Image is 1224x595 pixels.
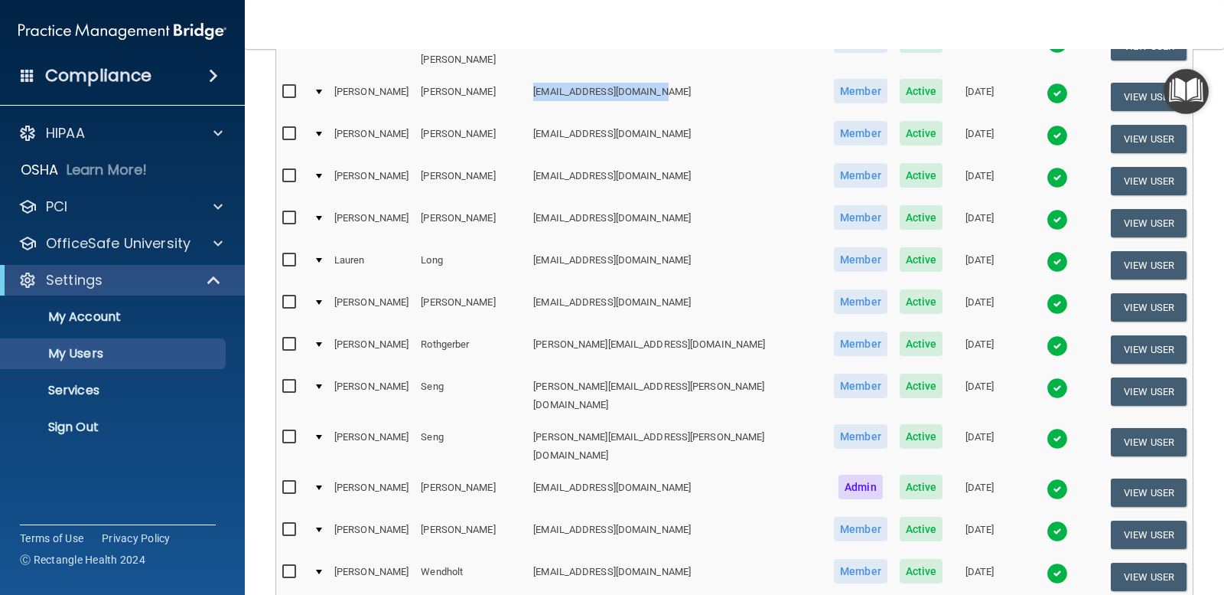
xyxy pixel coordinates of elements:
[527,118,828,160] td: [EMAIL_ADDRESS][DOMAIN_NAME]
[1047,167,1068,188] img: tick.e7d51cea.svg
[949,329,1010,371] td: [DATE]
[1047,251,1068,273] img: tick.e7d51cea.svg
[328,76,415,118] td: [PERSON_NAME]
[1111,167,1187,195] button: View User
[21,161,59,179] p: OSHA
[834,247,887,272] span: Member
[1047,125,1068,146] img: tick.e7d51cea.svg
[67,161,148,179] p: Learn More!
[527,421,828,472] td: [PERSON_NAME][EMAIL_ADDRESS][PERSON_NAME][DOMAIN_NAME]
[415,25,527,76] td: De La [PERSON_NAME]
[527,472,828,514] td: [EMAIL_ADDRESS][DOMAIN_NAME]
[834,517,887,541] span: Member
[527,244,828,286] td: [EMAIL_ADDRESS][DOMAIN_NAME]
[527,371,828,421] td: [PERSON_NAME][EMAIL_ADDRESS][PERSON_NAME][DOMAIN_NAME]
[1111,428,1187,456] button: View User
[527,160,828,202] td: [EMAIL_ADDRESS][DOMAIN_NAME]
[1111,293,1187,322] button: View User
[1111,563,1187,591] button: View User
[949,286,1010,329] td: [DATE]
[1111,378,1187,406] button: View User
[415,76,527,118] td: [PERSON_NAME]
[834,121,887,145] span: Member
[900,424,943,449] span: Active
[527,25,828,76] td: [EMAIL_ADDRESS][DOMAIN_NAME]
[1111,209,1187,237] button: View User
[1047,479,1068,500] img: tick.e7d51cea.svg
[1111,521,1187,549] button: View User
[415,329,527,371] td: Rothgerber
[527,329,828,371] td: [PERSON_NAME][EMAIL_ADDRESS][DOMAIN_NAME]
[900,205,943,230] span: Active
[46,198,67,216] p: PCI
[415,371,527,421] td: Seng
[328,329,415,371] td: [PERSON_NAME]
[328,421,415,472] td: [PERSON_NAME]
[328,371,415,421] td: [PERSON_NAME]
[328,25,415,76] td: [PERSON_NAME]
[834,424,887,449] span: Member
[949,371,1010,421] td: [DATE]
[834,374,887,398] span: Member
[415,202,527,244] td: [PERSON_NAME]
[1047,293,1068,315] img: tick.e7d51cea.svg
[18,124,223,142] a: HIPAA
[834,205,887,230] span: Member
[949,118,1010,160] td: [DATE]
[834,163,887,188] span: Member
[18,198,223,216] a: PCI
[1164,69,1209,114] button: Open Resource Center
[834,289,887,314] span: Member
[900,475,943,499] span: Active
[102,531,171,546] a: Privacy Policy
[415,286,527,329] td: [PERSON_NAME]
[900,247,943,272] span: Active
[415,472,527,514] td: [PERSON_NAME]
[20,552,145,567] span: Ⓒ Rectangle Health 2024
[1111,251,1187,280] button: View User
[1047,563,1068,584] img: tick.e7d51cea.svg
[900,332,943,356] span: Active
[1111,479,1187,507] button: View User
[900,163,943,188] span: Active
[949,160,1010,202] td: [DATE]
[18,271,222,289] a: Settings
[900,289,943,314] span: Active
[900,374,943,398] span: Active
[10,383,219,398] p: Services
[900,79,943,103] span: Active
[949,514,1010,556] td: [DATE]
[1047,378,1068,399] img: tick.e7d51cea.svg
[900,517,943,541] span: Active
[46,271,103,289] p: Settings
[900,121,943,145] span: Active
[949,202,1010,244] td: [DATE]
[328,160,415,202] td: [PERSON_NAME]
[1111,335,1187,364] button: View User
[527,286,828,329] td: [EMAIL_ADDRESS][DOMAIN_NAME]
[527,202,828,244] td: [EMAIL_ADDRESS][DOMAIN_NAME]
[415,244,527,286] td: Long
[415,160,527,202] td: [PERSON_NAME]
[900,559,943,584] span: Active
[838,475,883,499] span: Admin
[328,514,415,556] td: [PERSON_NAME]
[1111,125,1187,153] button: View User
[415,118,527,160] td: [PERSON_NAME]
[20,531,83,546] a: Terms of Use
[834,79,887,103] span: Member
[18,234,223,253] a: OfficeSafe University
[1111,83,1187,111] button: View User
[328,244,415,286] td: Lauren
[949,25,1010,76] td: [DATE]
[328,118,415,160] td: [PERSON_NAME]
[949,472,1010,514] td: [DATE]
[328,286,415,329] td: [PERSON_NAME]
[18,16,226,47] img: PMB logo
[10,420,219,435] p: Sign Out
[834,332,887,356] span: Member
[1047,209,1068,230] img: tick.e7d51cea.svg
[949,244,1010,286] td: [DATE]
[415,421,527,472] td: Seng
[10,309,219,325] p: My Account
